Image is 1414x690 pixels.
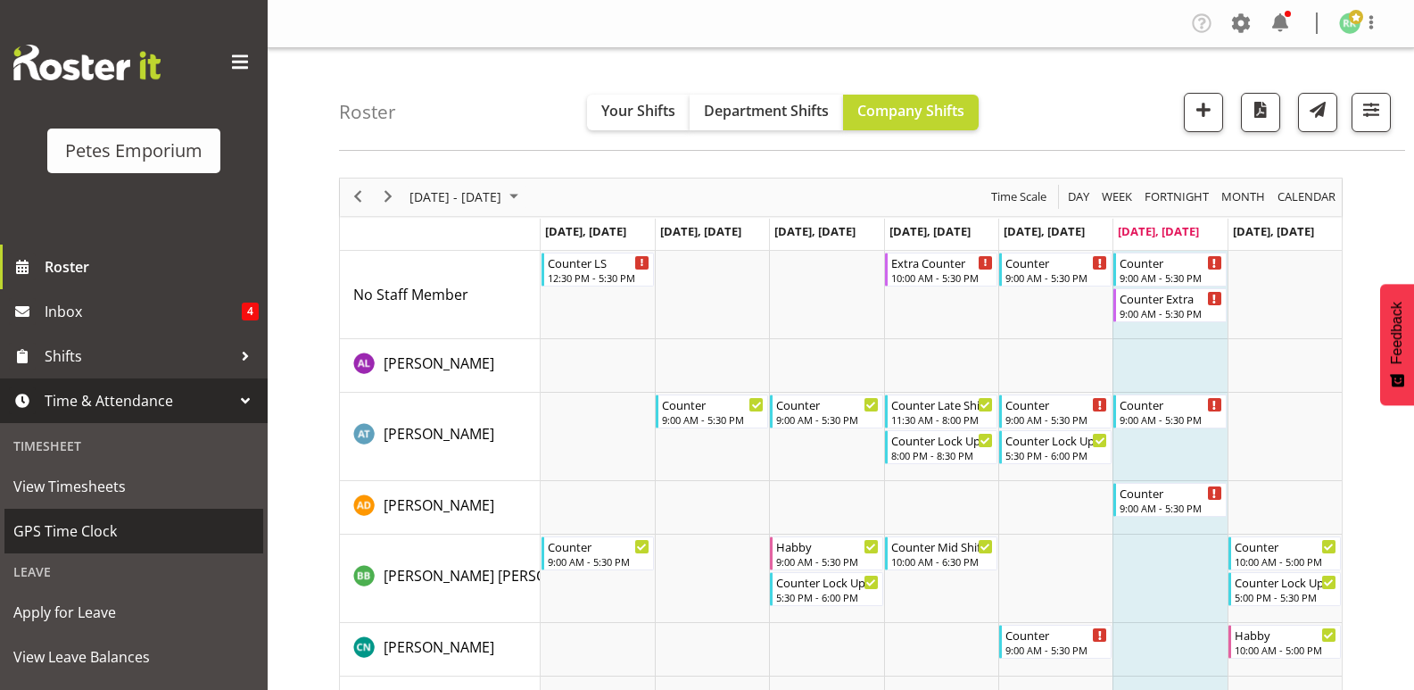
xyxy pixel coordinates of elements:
[1099,186,1136,208] button: Timeline Week
[889,223,971,239] span: [DATE], [DATE]
[339,102,396,122] h4: Roster
[4,464,263,509] a: View Timesheets
[1235,537,1336,555] div: Counter
[242,303,259,320] span: 4
[999,395,1112,428] div: Alex-Micheal Taniwha"s event - Counter Begin From Friday, August 15, 2025 at 9:00:00 AM GMT+12:00...
[1005,626,1107,644] div: Counter
[403,179,529,216] div: August 11 - 17, 2025
[857,101,964,121] span: Company Shifts
[1113,288,1226,322] div: No Staff Member"s event - Counter Extra Begin From Saturday, August 16, 2025 at 9:00:00 AM GMT+12...
[774,223,856,239] span: [DATE], [DATE]
[1235,573,1336,591] div: Counter Lock Up
[885,430,997,464] div: Alex-Micheal Taniwha"s event - Counter Lock Up Begin From Thursday, August 14, 2025 at 8:00:00 PM...
[353,285,468,304] span: No Staff Member
[770,572,882,606] div: Beena Beena"s event - Counter Lock Up Begin From Wednesday, August 13, 2025 at 5:30:00 PM GMT+12:...
[384,565,608,586] a: [PERSON_NAME] [PERSON_NAME]
[13,45,161,80] img: Rosterit website logo
[1219,186,1269,208] button: Timeline Month
[407,186,526,208] button: August 2025
[4,428,263,464] div: Timesheet
[1120,412,1221,427] div: 9:00 AM - 5:30 PM
[548,270,649,285] div: 12:30 PM - 5:30 PM
[408,186,503,208] span: [DATE] - [DATE]
[999,253,1112,287] div: No Staff Member"s event - Counter Begin From Friday, August 15, 2025 at 9:00:00 AM GMT+12:00 Ends...
[776,590,878,604] div: 5:30 PM - 6:00 PM
[384,637,494,657] span: [PERSON_NAME]
[13,518,254,545] span: GPS Time Clock
[1005,270,1107,285] div: 9:00 AM - 5:30 PM
[13,644,254,670] span: View Leave Balances
[1120,254,1221,271] div: Counter
[1142,186,1212,208] button: Fortnight
[999,625,1112,659] div: Christine Neville"s event - Counter Begin From Friday, August 15, 2025 at 9:00:00 AM GMT+12:00 En...
[1389,302,1405,364] span: Feedback
[770,536,882,570] div: Beena Beena"s event - Habby Begin From Wednesday, August 13, 2025 at 9:00:00 AM GMT+12:00 Ends At...
[4,635,263,679] a: View Leave Balances
[384,424,494,444] span: [PERSON_NAME]
[340,623,541,677] td: Christine Neville resource
[999,430,1112,464] div: Alex-Micheal Taniwha"s event - Counter Lock Up Begin From Friday, August 15, 2025 at 5:30:00 PM G...
[1005,643,1107,657] div: 9:00 AM - 5:30 PM
[542,536,654,570] div: Beena Beena"s event - Counter Begin From Monday, August 11, 2025 at 9:00:00 AM GMT+12:00 Ends At ...
[885,253,997,287] div: No Staff Member"s event - Extra Counter Begin From Thursday, August 14, 2025 at 10:00:00 AM GMT+1...
[662,412,764,427] div: 9:00 AM - 5:30 PM
[1005,412,1107,427] div: 9:00 AM - 5:30 PM
[1113,483,1226,517] div: Amelia Denz"s event - Counter Begin From Saturday, August 16, 2025 at 9:00:00 AM GMT+12:00 Ends A...
[1066,186,1091,208] span: Day
[548,254,649,271] div: Counter LS
[1352,93,1391,132] button: Filter Shifts
[1005,431,1107,449] div: Counter Lock Up
[843,95,979,130] button: Company Shifts
[601,101,675,121] span: Your Shifts
[384,636,494,658] a: [PERSON_NAME]
[1005,254,1107,271] div: Counter
[1065,186,1093,208] button: Timeline Day
[4,509,263,553] a: GPS Time Clock
[891,448,993,462] div: 8:00 PM - 8:30 PM
[776,412,878,427] div: 9:00 AM - 5:30 PM
[384,495,494,516] a: [PERSON_NAME]
[1339,12,1360,34] img: ruth-robertson-taylor722.jpg
[1235,590,1336,604] div: 5:00 PM - 5:30 PM
[1120,484,1221,502] div: Counter
[548,537,649,555] div: Counter
[384,566,608,586] span: [PERSON_NAME] [PERSON_NAME]
[587,95,690,130] button: Your Shifts
[776,395,878,413] div: Counter
[1120,289,1221,307] div: Counter Extra
[340,251,541,339] td: No Staff Member resource
[1004,223,1085,239] span: [DATE], [DATE]
[1120,306,1221,320] div: 9:00 AM - 5:30 PM
[988,186,1050,208] button: Time Scale
[1220,186,1267,208] span: Month
[45,254,259,280] span: Roster
[13,599,254,626] span: Apply for Leave
[1143,186,1211,208] span: Fortnight
[340,481,541,535] td: Amelia Denz resource
[660,223,741,239] span: [DATE], [DATE]
[65,137,203,164] div: Petes Emporium
[384,353,494,373] span: [PERSON_NAME]
[45,298,242,325] span: Inbox
[891,395,993,413] div: Counter Late Shift
[340,393,541,481] td: Alex-Micheal Taniwha resource
[1120,395,1221,413] div: Counter
[1184,93,1223,132] button: Add a new shift
[542,253,654,287] div: No Staff Member"s event - Counter LS Begin From Monday, August 11, 2025 at 12:30:00 PM GMT+12:00 ...
[1113,253,1226,287] div: No Staff Member"s event - Counter Begin From Saturday, August 16, 2025 at 9:00:00 AM GMT+12:00 En...
[1228,536,1341,570] div: Beena Beena"s event - Counter Begin From Sunday, August 17, 2025 at 10:00:00 AM GMT+12:00 Ends At...
[891,431,993,449] div: Counter Lock Up
[1298,93,1337,132] button: Send a list of all shifts for the selected filtered period to all rostered employees.
[1120,270,1221,285] div: 9:00 AM - 5:30 PM
[690,95,843,130] button: Department Shifts
[1228,572,1341,606] div: Beena Beena"s event - Counter Lock Up Begin From Sunday, August 17, 2025 at 5:00:00 PM GMT+12:00 ...
[989,186,1048,208] span: Time Scale
[376,186,401,208] button: Next
[1120,501,1221,515] div: 9:00 AM - 5:30 PM
[4,590,263,635] a: Apply for Leave
[343,179,373,216] div: previous period
[13,473,254,500] span: View Timesheets
[1235,643,1336,657] div: 10:00 AM - 5:00 PM
[1276,186,1337,208] span: calendar
[548,554,649,569] div: 9:00 AM - 5:30 PM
